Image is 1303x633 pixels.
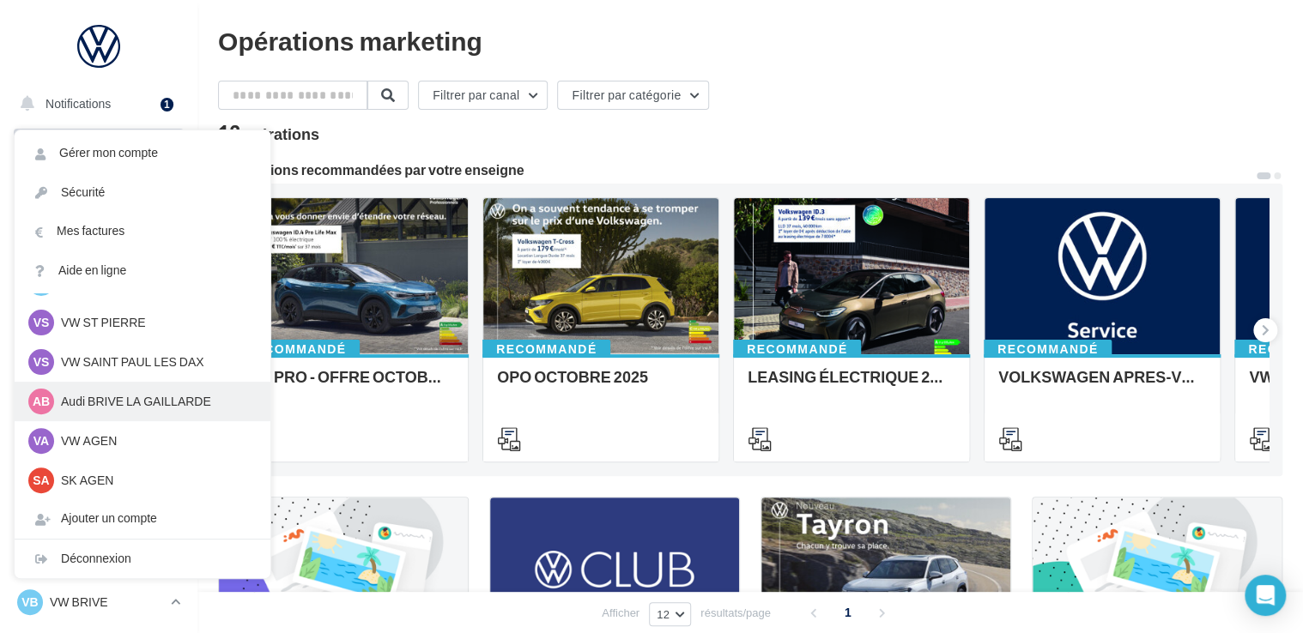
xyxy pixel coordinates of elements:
div: VOLKSWAGEN APRES-VENTE [998,368,1206,402]
div: opérations [240,126,319,142]
button: Filtrer par catégorie [557,81,709,110]
span: VA [33,432,49,449]
p: VW SAINT PAUL LES DAX [61,353,250,371]
a: Contacts [10,300,187,336]
div: Open Intercom Messenger [1245,575,1286,616]
a: Calendrier [10,386,187,422]
a: Médiathèque [10,343,187,379]
div: 1 [161,98,173,112]
div: 6 opérations recommandées par votre enseigne [218,163,1255,177]
span: VS [33,314,50,331]
button: Notifications 1 [10,86,180,122]
a: Mes factures [15,212,270,250]
p: Audi BRIVE LA GAILLARDE [61,393,250,410]
span: VB [21,594,38,611]
div: OPO OCTOBRE 2025 [497,368,705,402]
a: Aide en ligne [15,251,270,290]
a: Visibilité en ligne [10,215,187,251]
a: VB VW BRIVE [14,586,184,618]
span: Afficher [602,605,639,621]
div: Recommandé [984,340,1112,359]
a: Gérer mon compte [15,134,270,172]
button: Filtrer par canal [418,81,548,110]
div: Recommandé [733,340,861,359]
p: VW AGEN [61,432,250,449]
div: Ajouter un compte [15,499,270,538]
div: Recommandé [232,340,360,359]
span: résultats/page [700,605,771,621]
div: 13 [218,124,319,142]
span: 12 [657,607,670,621]
span: Notifications [45,96,111,111]
p: VW ST PIERRE [61,314,250,331]
span: 1 [834,599,862,626]
a: Opérations [10,129,187,165]
p: SK AGEN [61,472,250,489]
div: Recommandé [482,340,610,359]
span: SA [33,472,49,489]
span: VS [33,353,50,371]
div: LEASING ÉLECTRIQUE 2025 [748,368,955,402]
div: Opérations marketing [218,27,1282,53]
a: Boîte de réception [10,171,187,208]
div: VW PRO - OFFRE OCTOBRE 25 [246,368,454,402]
a: Sécurité [15,173,270,212]
div: Déconnexion [15,540,270,578]
span: AB [33,393,50,410]
button: 12 [649,602,691,626]
p: VW BRIVE [50,594,164,611]
a: ASSETS PERSONNALISABLES [10,428,187,479]
a: Campagnes [10,258,187,294]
